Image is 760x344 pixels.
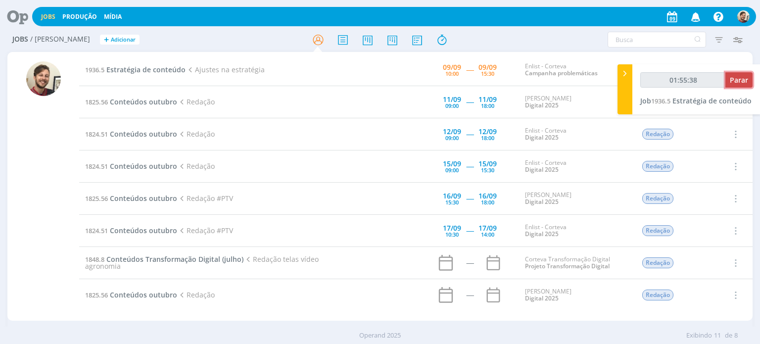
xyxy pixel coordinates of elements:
span: ----- [466,194,474,203]
div: 16/09 [478,193,497,199]
div: 10:00 [445,71,459,76]
span: Redação [642,257,673,268]
div: 09/09 [478,64,497,71]
a: 1824.51Conteúdos outubro [85,226,177,235]
button: Jobs [38,13,58,21]
div: 11/09 [443,96,461,103]
span: Adicionar [111,37,136,43]
a: 1825.56Conteúdos outubro [85,194,177,203]
span: Parar [730,75,748,85]
a: Projeto Transformação Digital [525,262,610,270]
span: Estratégia de conteúdo [672,96,752,105]
span: Ajustes na estratégia [186,65,264,74]
div: [PERSON_NAME] [525,288,627,302]
div: 12/09 [443,128,461,135]
span: ----- [466,129,474,139]
span: Conteúdos outubro [110,226,177,235]
a: Digital 2025 [525,230,559,238]
span: ----- [466,226,474,235]
div: ----- [466,292,474,298]
span: Redação #PTV [177,194,233,203]
a: Digital 2025 [525,133,559,142]
div: 09:00 [445,135,459,141]
span: Conteúdos Transformação Digital (julho) [106,254,243,264]
a: 1936.5Estratégia de conteúdo [85,65,186,74]
div: 18:00 [481,135,494,141]
div: Corteva Transformação Digital [525,256,627,270]
a: Digital 2025 [525,294,559,302]
span: de [725,331,732,341]
img: G [737,10,750,23]
span: + [104,35,109,45]
div: Enlist - Corteva [525,159,627,174]
div: 18:00 [481,199,494,205]
button: Produção [59,13,100,21]
div: 15:30 [445,199,459,205]
span: Estratégia de conteúdo [106,65,186,74]
a: Digital 2025 [525,197,559,206]
span: Conteúdos outubro [110,290,177,299]
span: Redação [642,225,673,236]
div: 10:30 [445,232,459,237]
input: Busca [608,32,706,48]
div: 11/09 [478,96,497,103]
span: 1848.8 [85,255,104,264]
div: 16/09 [443,193,461,199]
a: 1825.56Conteúdos outubro [85,290,177,299]
span: Redação #PTV [177,226,233,235]
span: Conteúdos outubro [110,161,177,171]
div: 15:30 [481,167,494,173]
a: Campanha problemáticas [525,69,598,77]
button: Parar [725,72,753,88]
button: Mídia [101,13,125,21]
span: Conteúdos outubro [110,129,177,139]
span: Redação [177,97,214,106]
a: Digital 2025 [525,165,559,174]
a: Digital 2025 [525,101,559,109]
div: Enlist - Corteva [525,127,627,142]
div: 09/09 [443,64,461,71]
div: 15/09 [478,160,497,167]
span: 8 [734,331,738,341]
span: 1824.51 [85,226,108,235]
span: Redação [177,290,214,299]
div: 18:00 [481,103,494,108]
div: ----- [466,259,474,266]
span: 1825.56 [85,194,108,203]
span: Conteúdos outubro [110,194,177,203]
div: 17/09 [443,225,461,232]
a: Job1936.5Estratégia de conteúdo [640,96,752,105]
span: Redação [642,290,673,300]
span: Redação telas vídeo agronomia [85,254,318,271]
div: 14:00 [481,232,494,237]
span: ----- [466,97,474,106]
span: Exibindo [686,331,712,341]
span: Redação [642,193,673,204]
a: Jobs [41,12,55,21]
span: Redação [642,161,673,172]
span: Redação [642,129,673,140]
div: 15:30 [481,71,494,76]
button: G [737,8,750,25]
a: Produção [62,12,97,21]
span: ----- [466,65,474,74]
a: 1824.51Conteúdos outubro [85,129,177,139]
div: 09:00 [445,167,459,173]
span: 1824.51 [85,162,108,171]
span: 1936.5 [651,97,670,105]
div: Enlist - Corteva [525,63,627,77]
span: / [PERSON_NAME] [30,35,90,44]
div: 15/09 [443,160,461,167]
a: Mídia [104,12,122,21]
span: Redação [177,161,214,171]
span: 1824.51 [85,130,108,139]
button: +Adicionar [100,35,140,45]
span: Conteúdos outubro [110,97,177,106]
a: 1825.56Conteúdos outubro [85,97,177,106]
div: [PERSON_NAME] [525,192,627,206]
a: 1848.8Conteúdos Transformação Digital (julho) [85,254,243,264]
span: ----- [466,161,474,171]
span: Jobs [12,35,28,44]
span: Redação [177,129,214,139]
div: 12/09 [478,128,497,135]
